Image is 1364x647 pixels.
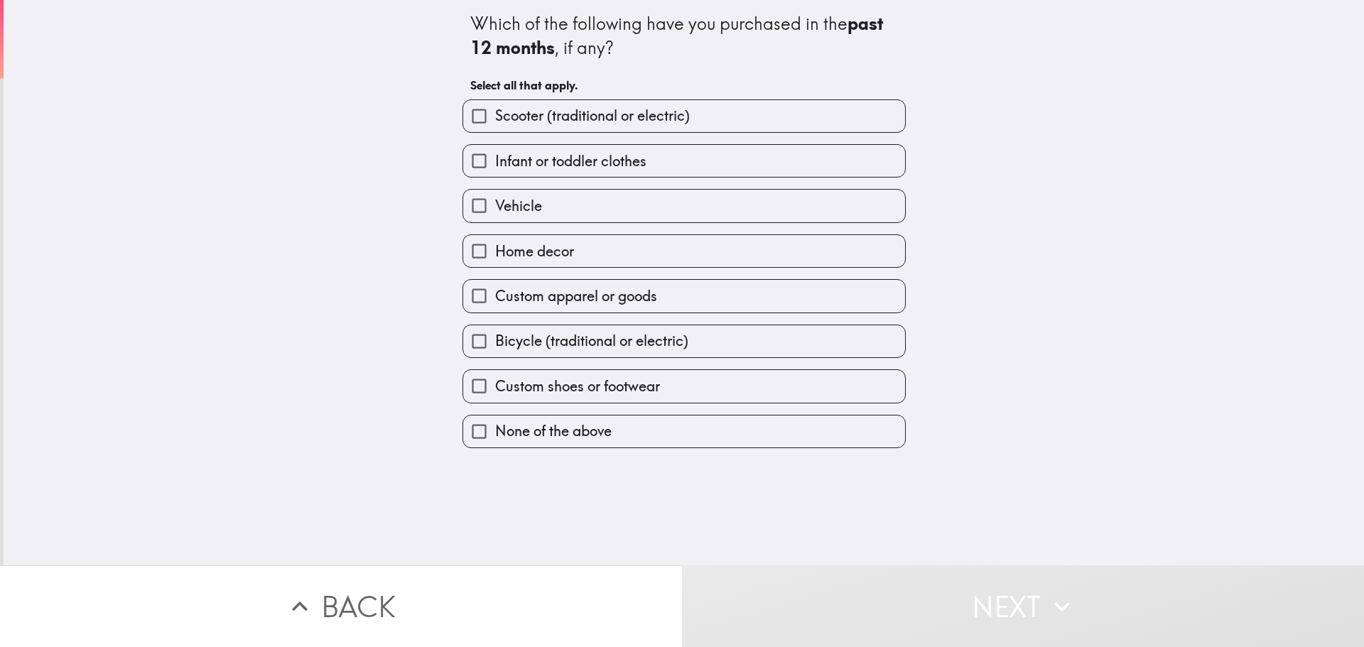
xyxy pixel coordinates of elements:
button: Vehicle [463,190,905,222]
span: Infant or toddler clothes [495,151,646,171]
button: Home decor [463,235,905,267]
span: Home decor [495,241,574,261]
h6: Select all that apply. [470,77,898,93]
span: Vehicle [495,196,542,216]
span: Custom apparel or goods [495,286,657,306]
button: Next [682,565,1364,647]
b: past 12 months [470,13,887,58]
span: Bicycle (traditional or electric) [495,331,688,351]
span: None of the above [495,421,612,441]
button: Custom apparel or goods [463,280,905,312]
button: None of the above [463,415,905,447]
span: Scooter (traditional or electric) [495,106,690,126]
button: Custom shoes or footwear [463,370,905,402]
div: Which of the following have you purchased in the , if any? [470,12,898,60]
button: Scooter (traditional or electric) [463,100,905,132]
span: Custom shoes or footwear [495,376,660,396]
button: Infant or toddler clothes [463,145,905,177]
button: Bicycle (traditional or electric) [463,325,905,357]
